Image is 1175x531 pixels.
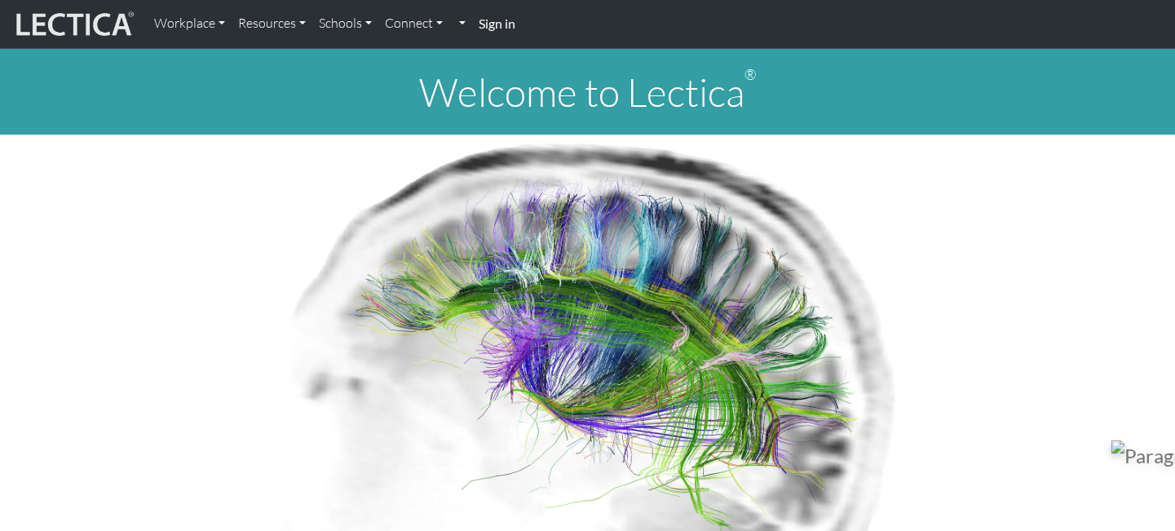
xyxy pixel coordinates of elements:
[12,9,135,40] img: lecticalive
[472,7,522,42] a: Sign in
[378,7,449,41] a: Connect
[148,7,232,41] a: Workplace
[232,7,312,41] a: Resources
[312,7,378,41] a: Schools
[479,15,515,31] strong: Sign in
[744,65,757,83] sup: ®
